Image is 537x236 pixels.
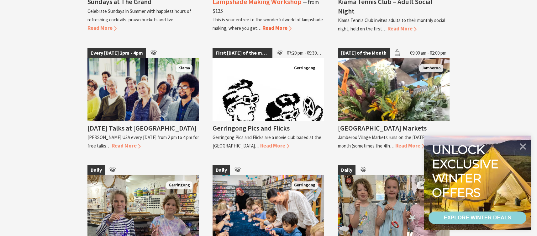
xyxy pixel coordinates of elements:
[407,48,450,58] span: 09:00 am - 02:00 pm
[213,124,290,132] h4: Gerringong Pics and Flicks
[87,134,199,149] p: [PERSON_NAME] U3A every [DATE] from 2 pm to 4 pm for free talks…
[260,142,289,149] span: Read More
[338,58,450,121] img: Native bunches
[417,181,443,189] span: Gerringong
[87,165,105,175] span: Daily
[87,24,117,31] span: Read More
[292,64,318,72] span: Gerringong
[87,124,197,132] h4: [DATE] Talks at [GEOGRAPHIC_DATA]
[419,64,443,72] span: Jamberoo
[87,8,191,23] p: Celebrate Sundays in Summer with happiest hours of refreshing cocktails, prawn buckets and live…
[262,24,292,31] span: Read More
[213,48,272,58] span: First [DATE] of the month
[338,165,355,175] span: Daily
[395,142,424,149] span: Read More
[292,181,318,189] span: Gerringong
[338,48,390,58] span: [DATE] of the Month
[429,212,526,224] a: EXPLORE WINTER DEALS
[444,212,511,224] div: EXPLORE WINTER DEALS
[166,181,192,189] span: Gerringong
[176,64,192,72] span: Kiama
[213,17,323,31] p: This is your entree to the wonderful world of lampshade making, where you get…
[213,165,230,175] span: Daily
[87,48,199,150] a: Every [DATE] 2pm - 4pm Kiama [DATE] Talks at [GEOGRAPHIC_DATA] [PERSON_NAME] U3A every [DATE] fro...
[112,142,141,149] span: Read More
[338,17,445,32] p: Kiama Tennis Club invites adults to their monthly social night, held on the first…
[213,48,324,150] a: First [DATE] of the month 07:20 pm - 09:30 pm Gerringong Gerringong Pics and Flicks Gerringong Pi...
[213,134,321,149] p: Gerringong Pics and Flicks are a movie club based at the [GEOGRAPHIC_DATA]…
[338,134,441,149] p: Jamberoo Village Markets runs on the [DATE] of each month (sometimes the 4th…
[338,124,427,132] h4: [GEOGRAPHIC_DATA] Markets
[284,48,324,58] span: 07:20 pm - 09:30 pm
[432,142,501,200] div: Unlock exclusive winter offers
[387,25,417,32] span: Read More
[338,48,450,150] a: [DATE] of the Month 09:00 am - 02:00 pm Native bunches Jamberoo [GEOGRAPHIC_DATA] Markets Jambero...
[87,48,146,58] span: Every [DATE] 2pm - 4pm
